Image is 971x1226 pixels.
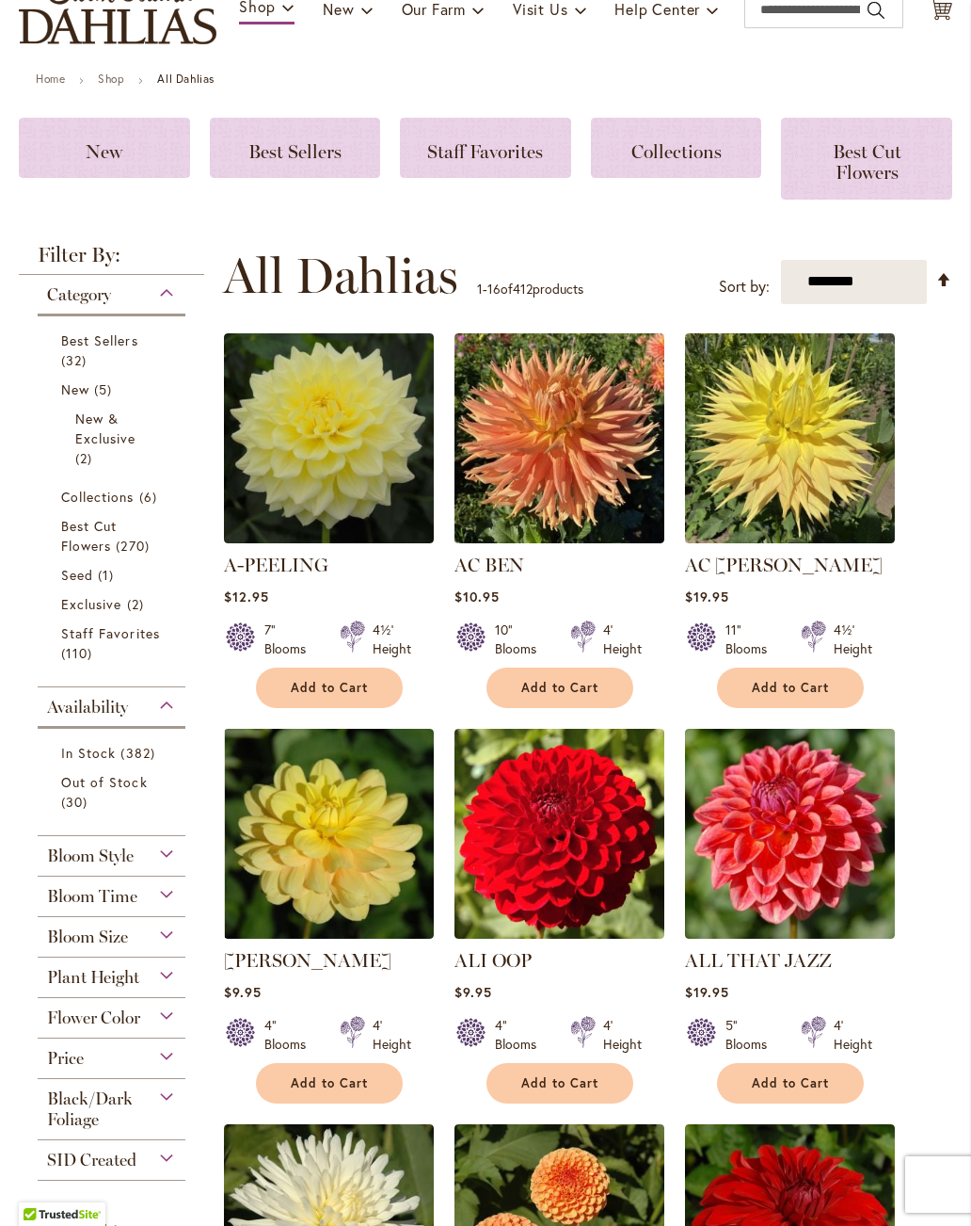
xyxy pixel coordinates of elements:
span: Out of Stock [61,773,148,791]
span: Add to Cart [521,1075,598,1091]
span: Bloom Style [47,846,134,866]
span: New & Exclusive [75,410,135,447]
div: 4' Height [603,1016,642,1054]
a: AC Jeri [685,529,895,547]
span: 270 [116,536,153,556]
span: Staff Favorites [427,140,543,163]
span: 1 [477,280,483,298]
span: Exclusive [61,595,121,613]
span: $9.95 [454,983,492,1001]
button: Add to Cart [486,668,633,708]
span: 412 [513,280,533,298]
a: AHOY MATEY [224,925,434,943]
a: Out of Stock 30 [61,772,167,812]
span: Best Cut Flowers [61,517,117,555]
span: 30 [61,792,92,812]
label: Sort by: [719,269,770,304]
p: - of products [477,274,583,304]
div: 4' Height [603,621,642,658]
div: 4" Blooms [264,1016,317,1054]
span: Plant Height [47,967,139,988]
button: Add to Cart [486,1063,633,1104]
span: 110 [61,643,97,663]
div: 4' Height [373,1016,411,1054]
span: Best Sellers [248,140,342,163]
span: Bloom Time [47,886,137,907]
span: 2 [127,594,149,614]
a: A-Peeling [224,529,434,547]
span: Staff Favorites [61,624,160,642]
a: New [61,379,167,399]
span: $10.95 [454,588,500,605]
a: New [19,118,190,178]
span: New [61,380,89,398]
a: ALL THAT JAZZ [685,949,832,972]
span: Flower Color [47,1008,140,1028]
span: 16 [487,280,501,298]
span: New [86,140,122,163]
a: AC BEN [454,529,664,547]
a: Shop [98,72,124,86]
div: 7" Blooms [264,621,317,658]
span: 2 [75,448,97,468]
a: Best Sellers [61,331,167,370]
a: AC BEN [454,554,524,576]
span: Best Sellers [61,331,138,349]
a: Home [36,72,65,86]
strong: Filter By: [19,245,204,275]
span: Add to Cart [291,1075,368,1091]
a: ALI OOP [454,925,664,943]
strong: All Dahlias [157,72,215,86]
a: In Stock 382 [61,743,167,763]
span: All Dahlias [223,248,458,304]
a: Staff Favorites [400,118,571,178]
a: AC [PERSON_NAME] [685,554,883,576]
span: $9.95 [224,983,262,1001]
span: 6 [139,487,162,507]
div: 5" Blooms [725,1016,778,1054]
span: 382 [120,743,159,763]
div: 11" Blooms [725,621,778,658]
span: Add to Cart [752,1075,829,1091]
span: Availability [47,697,128,718]
span: Seed [61,566,93,584]
span: 5 [94,379,117,399]
span: Bloom Size [47,927,128,947]
a: New &amp; Exclusive [75,409,152,468]
iframe: Launch Accessibility Center [14,1159,67,1212]
img: ALL THAT JAZZ [685,729,895,939]
span: $19.95 [685,588,729,605]
span: Black/Dark Foliage [47,1089,133,1130]
a: Seed [61,565,167,585]
div: 4" Blooms [495,1016,548,1054]
span: 32 [61,350,91,370]
img: AHOY MATEY [224,729,434,939]
button: Add to Cart [256,1063,403,1104]
a: ALL THAT JAZZ [685,925,895,943]
img: AC Jeri [685,333,895,543]
button: Add to Cart [256,668,403,708]
div: 4' Height [834,1016,872,1054]
span: Collections [61,488,135,506]
a: [PERSON_NAME] [224,949,391,972]
button: Add to Cart [717,1063,864,1104]
div: 4½' Height [373,621,411,658]
a: ALI OOP [454,949,532,972]
a: Staff Favorites [61,623,167,663]
span: In Stock [61,744,116,762]
a: Best Sellers [210,118,381,178]
a: Best Cut Flowers [61,516,167,556]
a: Collections [61,487,167,507]
a: Best Cut Flowers [781,118,952,200]
span: 1 [98,565,119,585]
img: AC BEN [454,333,664,543]
a: A-PEELING [224,554,328,576]
span: $12.95 [224,588,269,605]
span: Price [47,1048,84,1069]
div: 4½' Height [834,621,872,658]
span: Add to Cart [752,680,829,696]
a: Exclusive [61,594,167,614]
span: $19.95 [685,983,729,1001]
span: Add to Cart [521,680,598,696]
img: A-Peeling [224,333,434,543]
